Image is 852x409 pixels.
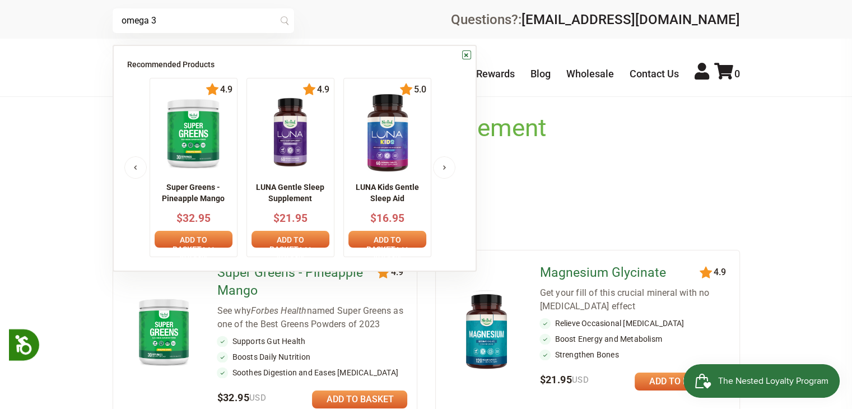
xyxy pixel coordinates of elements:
li: Supports Gut Health [217,336,407,347]
span: 4.9 [316,85,329,95]
li: Soothes Digestion and Eases [MEDICAL_DATA] [217,367,407,378]
span: $32.95 [176,212,211,225]
span: USD [249,393,266,403]
a: Add to basket [348,231,426,248]
span: $16.95 [370,212,404,225]
span: Recommended Products [127,60,215,69]
li: Strengthen Bones [539,349,730,360]
a: Magnesium Glycinate [539,264,701,282]
p: LUNA Gentle Sleep Supplement [252,182,329,204]
li: Boosts Daily Nutrition [217,351,407,362]
img: star.svg [302,83,316,96]
div: Get your fill of this crucial mineral with no [MEDICAL_DATA] effect [539,286,730,313]
span: $21.95 [273,212,308,225]
span: 5.0 [413,85,426,95]
img: star.svg [206,83,219,96]
a: Super Greens - Pineapple Mango [217,264,379,300]
a: × [462,50,471,59]
p: Super Greens - Pineapple Mango [155,182,232,204]
span: $21.95 [539,374,589,385]
a: Add to basket [252,231,329,248]
div: Questions?: [451,13,740,26]
a: Add to basket [155,231,232,248]
li: Relieve Occasional [MEDICAL_DATA] [539,318,730,329]
div: See why named Super Greens as one of the Best Greens Powders of 2023 [217,304,407,331]
a: Wholesale [566,68,614,80]
a: [EMAIL_ADDRESS][DOMAIN_NAME] [522,12,740,27]
img: Super Greens - Pineapple Mango [131,294,197,369]
img: 1_edfe67ed-9f0f-4eb3-a1ff-0a9febdc2b11_x140.png [348,94,427,172]
span: $32.95 [217,392,266,403]
a: Nested Rewards [441,68,515,80]
button: Previous [124,156,147,179]
img: imgpsh_fullsize_anim_-_2025-02-26T222351.371_x140.png [159,94,227,172]
a: 0 [714,68,740,80]
em: Forbes Health [251,305,307,316]
input: Try "Sleeping" [113,8,294,33]
iframe: Button to open loyalty program pop-up [683,364,841,398]
p: LUNA Kids Gentle Sleep Aid [348,182,426,204]
a: Blog [530,68,551,80]
span: 4.9 [219,85,232,95]
button: Next [433,156,455,179]
a: Contact Us [630,68,679,80]
span: USD [572,375,589,385]
img: Magnesium Glycinate [454,289,519,374]
img: star.svg [399,83,413,96]
span: 0 [734,68,740,80]
img: NN_LUNA_US_60_front_1_x140.png [260,94,320,172]
li: Boost Energy and Metabolism [539,333,730,345]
